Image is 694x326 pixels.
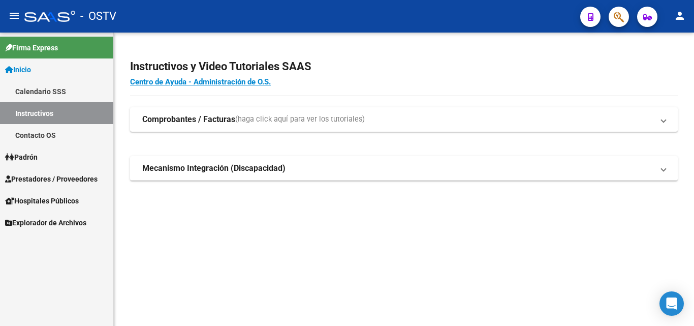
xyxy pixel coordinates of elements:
[5,195,79,206] span: Hospitales Públicos
[142,114,235,125] strong: Comprobantes / Facturas
[674,10,686,22] mat-icon: person
[8,10,20,22] mat-icon: menu
[130,156,678,181] mat-expansion-panel-header: Mecanismo Integración (Discapacidad)
[5,217,86,228] span: Explorador de Archivos
[235,114,365,125] span: (haga click aquí para ver los tutoriales)
[142,163,286,174] strong: Mecanismo Integración (Discapacidad)
[130,57,678,76] h2: Instructivos y Video Tutoriales SAAS
[80,5,116,27] span: - OSTV
[5,64,31,75] span: Inicio
[5,173,98,185] span: Prestadores / Proveedores
[130,77,271,86] a: Centro de Ayuda - Administración de O.S.
[130,107,678,132] mat-expansion-panel-header: Comprobantes / Facturas(haga click aquí para ver los tutoriales)
[5,42,58,53] span: Firma Express
[5,152,38,163] span: Padrón
[659,291,684,316] div: Open Intercom Messenger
